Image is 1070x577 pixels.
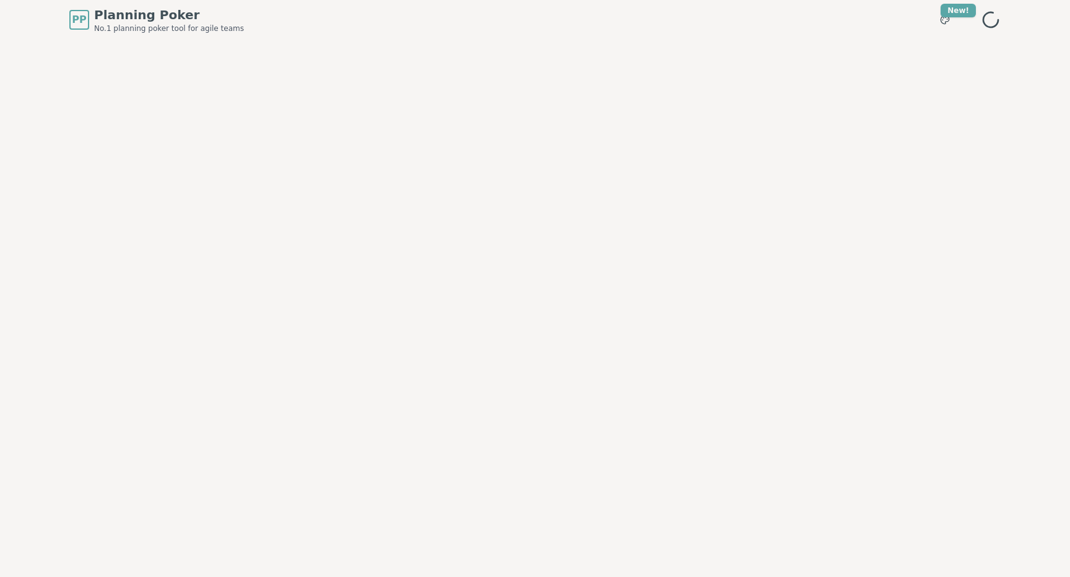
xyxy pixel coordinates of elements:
button: New! [934,9,956,31]
span: No.1 planning poker tool for agile teams [94,24,244,33]
a: PPPlanning PokerNo.1 planning poker tool for agile teams [69,6,244,33]
div: New! [941,4,976,17]
span: Planning Poker [94,6,244,24]
span: PP [72,12,86,27]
